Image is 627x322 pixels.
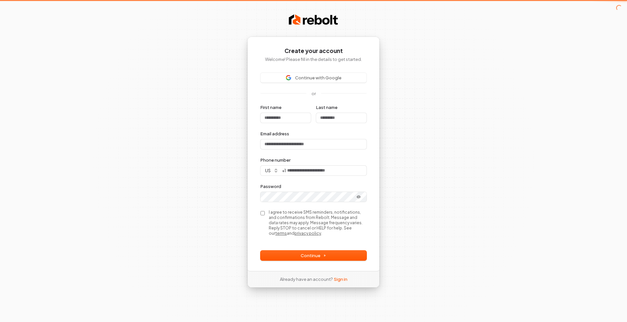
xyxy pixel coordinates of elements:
a: Sign in [334,276,347,282]
p: Welcome! Please fill in the details to get started. [260,56,367,62]
button: us [260,166,281,175]
span: Continue with Google [295,75,341,81]
label: Password [260,183,281,189]
a: terms [275,231,287,236]
p: or [312,91,316,96]
img: Rebolt Logo [289,13,338,26]
img: Sign in with Google [286,75,291,80]
a: privacy policy [294,231,321,236]
button: Sign in with GoogleContinue with Google [260,73,367,83]
label: Last name [316,104,338,110]
label: Phone number [260,157,290,163]
span: Already have an account? [280,276,333,282]
h1: Create your account [260,47,367,55]
span: Continue [301,253,326,258]
label: I agree to receive SMS reminders, notifications, and confirmations from Rebolt. Message and data ... [269,210,367,236]
button: Continue [260,251,367,260]
label: First name [260,104,282,110]
label: Email address [260,131,289,137]
button: Show password [352,193,365,201]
